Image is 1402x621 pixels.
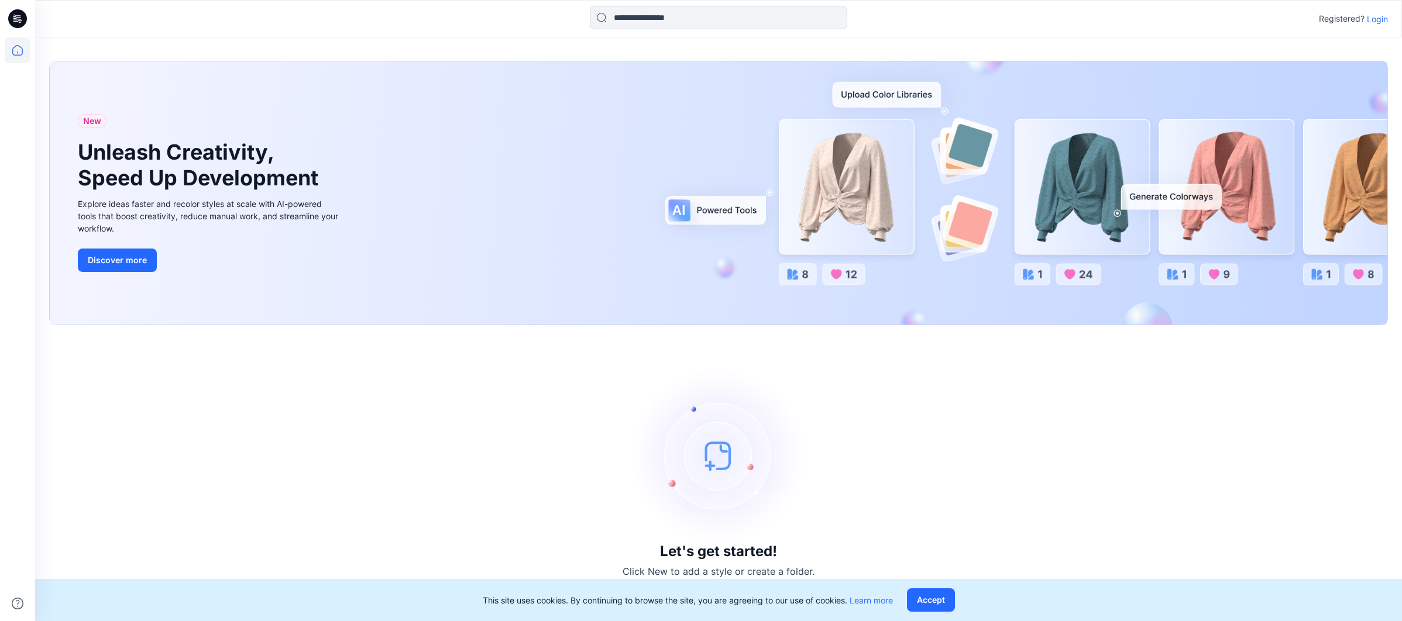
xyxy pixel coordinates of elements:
span: New [83,114,101,128]
div: Explore ideas faster and recolor styles at scale with AI-powered tools that boost creativity, red... [78,198,341,234]
p: Click New to add a style or create a folder. [623,564,815,578]
button: Accept [907,588,955,612]
h1: Unleash Creativity, Speed Up Development [78,140,324,190]
img: empty-state-image.svg [631,368,806,543]
a: Learn more [850,595,893,605]
button: Discover more [78,249,157,272]
h3: Let's get started! [660,543,777,560]
p: This site uses cookies. By continuing to browse the site, you are agreeing to our use of cookies. [483,594,893,606]
a: Discover more [78,249,341,272]
p: Registered? [1319,12,1365,26]
p: Login [1367,13,1388,25]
